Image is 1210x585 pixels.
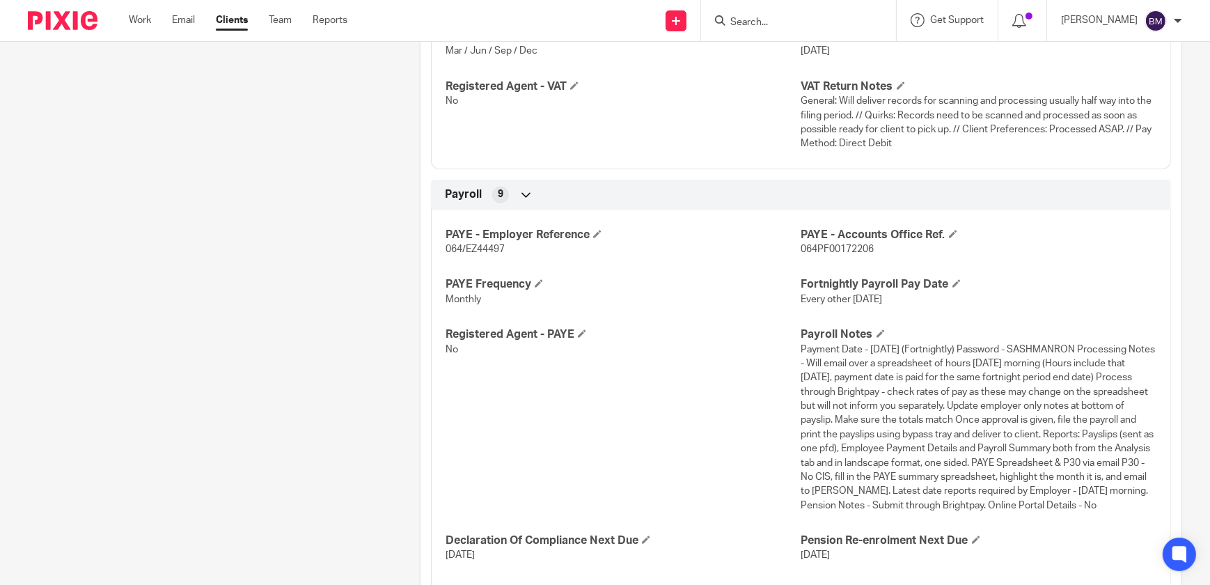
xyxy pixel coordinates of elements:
[801,295,883,304] span: Every other [DATE]
[801,345,1156,510] span: Payment Date - [DATE] (Fortnightly) Password - SASHMANRON Processing Notes - Will email over a sp...
[801,277,1156,292] h4: Fortnightly Payroll Pay Date
[446,295,481,304] span: Monthly
[1145,10,1167,32] img: svg%3E
[801,533,1156,548] h4: Pension Re-enrolment Next Due
[801,228,1156,242] h4: PAYE - Accounts Office Ref.
[446,46,537,56] span: Mar / Jun / Sep / Dec
[801,46,831,56] span: [DATE]
[801,79,1156,94] h4: VAT Return Notes
[446,533,801,548] h4: Declaration Of Compliance Next Due
[446,79,801,94] h4: Registered Agent - VAT
[801,327,1156,342] h4: Payroll Notes
[269,13,292,27] a: Team
[313,13,347,27] a: Reports
[129,13,151,27] a: Work
[216,13,248,27] a: Clients
[446,96,458,106] span: No
[446,550,475,560] span: [DATE]
[446,277,801,292] h4: PAYE Frequency
[1061,13,1138,27] p: [PERSON_NAME]
[801,550,831,560] span: [DATE]
[28,11,97,30] img: Pixie
[801,96,1152,148] span: General: Will deliver records for scanning and processing usually half way into the filing period...
[172,13,195,27] a: Email
[446,327,801,342] h4: Registered Agent - PAYE
[729,17,854,29] input: Search
[801,244,874,254] span: 064PF00172206
[445,187,482,202] span: Payroll
[498,187,503,201] span: 9
[446,228,801,242] h4: PAYE - Employer Reference
[930,15,984,25] span: Get Support
[446,345,458,354] span: No
[446,244,505,254] span: 064/EZ44497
